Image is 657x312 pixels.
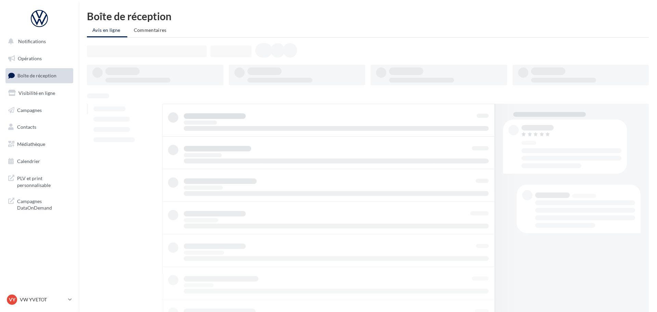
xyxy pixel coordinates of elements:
[17,141,45,147] span: Médiathèque
[17,107,42,113] span: Campagnes
[18,38,46,44] span: Notifications
[4,51,75,66] a: Opérations
[4,86,75,100] a: Visibilité en ligne
[17,197,70,211] span: Campagnes DataOnDemand
[4,103,75,117] a: Campagnes
[5,293,73,306] a: VY VW YVETOT
[9,296,15,303] span: VY
[17,174,70,188] span: PLV et print personnalisable
[4,68,75,83] a: Boîte de réception
[134,27,167,33] span: Commentaires
[17,73,56,78] span: Boîte de réception
[4,137,75,151] a: Médiathèque
[87,11,649,21] div: Boîte de réception
[4,120,75,134] a: Contacts
[4,154,75,169] a: Calendrier
[17,124,36,130] span: Contacts
[20,296,65,303] p: VW YVETOT
[18,55,42,61] span: Opérations
[4,34,72,49] button: Notifications
[18,90,55,96] span: Visibilité en ligne
[4,171,75,191] a: PLV et print personnalisable
[4,194,75,214] a: Campagnes DataOnDemand
[17,158,40,164] span: Calendrier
